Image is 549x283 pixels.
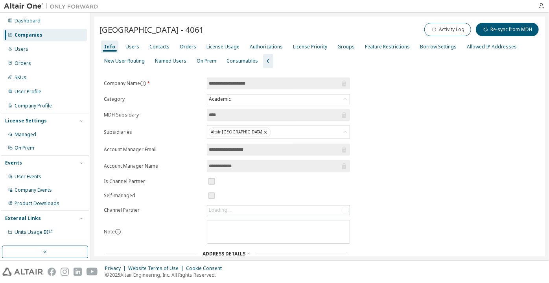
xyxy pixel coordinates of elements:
[104,112,202,118] label: MDH Subsidary
[149,44,169,50] div: Contacts
[104,58,145,64] div: New User Routing
[207,126,350,139] div: Altair [GEOGRAPHIC_DATA]
[128,265,186,272] div: Website Terms of Use
[125,44,139,50] div: Users
[15,103,52,109] div: Company Profile
[180,44,196,50] div: Orders
[104,96,202,102] label: Category
[15,187,52,193] div: Company Events
[293,44,327,50] div: License Priority
[15,89,41,95] div: User Profile
[104,178,202,185] label: Is Channel Partner
[87,268,98,276] img: youtube.svg
[207,94,350,104] div: Academic
[74,268,82,276] img: linkedin.svg
[420,44,457,50] div: Borrow Settings
[250,44,283,50] div: Authorizations
[209,128,271,137] div: Altair [GEOGRAPHIC_DATA]
[203,250,245,257] span: Address Details
[104,129,202,135] label: Subsidiaries
[208,95,232,104] div: Academic
[227,58,258,64] div: Consumables
[424,23,471,36] button: Activity Log
[15,32,42,38] div: Companies
[104,192,202,199] label: Self-managed
[207,205,350,215] div: Loading...
[15,60,31,67] div: Orders
[476,23,539,36] button: Re-sync from MDH
[467,44,517,50] div: Allowed IP Addresses
[5,118,47,124] div: License Settings
[104,44,115,50] div: Info
[15,74,26,81] div: SKUs
[2,268,43,276] img: altair_logo.svg
[15,174,41,180] div: User Events
[104,80,202,87] label: Company Name
[365,44,410,50] div: Feature Restrictions
[15,145,34,151] div: On Prem
[99,24,204,35] span: [GEOGRAPHIC_DATA] - 4061
[48,268,56,276] img: facebook.svg
[105,272,227,278] p: © 2025 Altair Engineering, Inc. All Rights Reserved.
[104,163,202,169] label: Account Manager Name
[206,44,239,50] div: License Usage
[5,160,22,166] div: Events
[15,229,53,235] span: Units Usage BI
[4,2,102,10] img: Altair One
[15,200,59,207] div: Product Downloads
[5,215,41,222] div: External Links
[104,146,202,153] label: Account Manager Email
[155,58,186,64] div: Named Users
[197,58,216,64] div: On Prem
[61,268,69,276] img: instagram.svg
[140,80,146,87] button: information
[105,265,128,272] div: Privacy
[15,18,41,24] div: Dashboard
[186,265,227,272] div: Cookie Consent
[104,207,202,213] label: Channel Partner
[104,228,115,235] label: Note
[115,229,121,235] button: information
[15,46,28,52] div: Users
[337,44,355,50] div: Groups
[15,131,36,138] div: Managed
[209,207,231,213] div: Loading...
